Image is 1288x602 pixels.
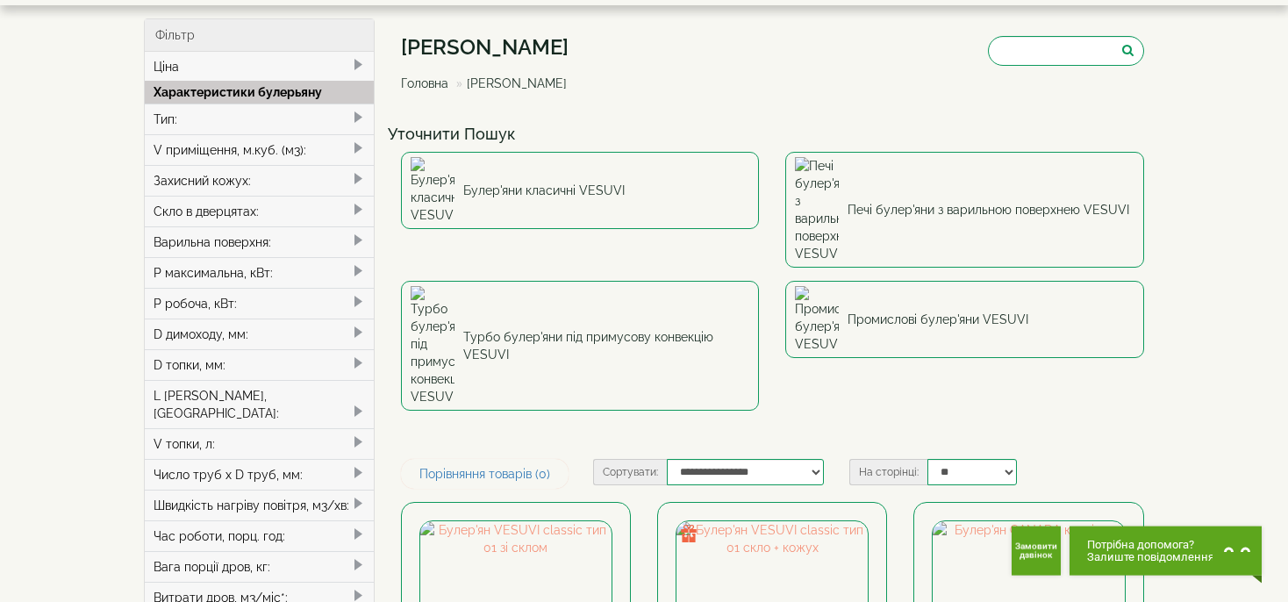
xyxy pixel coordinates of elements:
[145,428,374,459] div: V топки, л:
[411,157,454,224] img: Булер'яни класичні VESUVI
[401,459,569,489] a: Порівняння товарів (0)
[795,157,839,262] img: Печі булер'яни з варильною поверхнею VESUVI
[1070,527,1262,576] button: Chat button
[145,226,374,257] div: Варильна поверхня:
[1012,527,1061,576] button: Get Call button
[1087,539,1214,551] span: Потрібна допомога?
[145,319,374,349] div: D димоходу, мм:
[145,349,374,380] div: D топки, мм:
[401,36,580,59] h1: [PERSON_NAME]
[145,520,374,551] div: Час роботи, порц. год:
[145,52,374,82] div: Ціна
[401,152,760,229] a: Булер'яни класичні VESUVI Булер'яни класичні VESUVI
[145,490,374,520] div: Швидкість нагріву повітря, м3/хв:
[680,525,698,542] img: gift
[145,134,374,165] div: V приміщення, м.куб. (м3):
[145,19,374,52] div: Фільтр
[145,288,374,319] div: P робоча, кВт:
[145,551,374,582] div: Вага порції дров, кг:
[452,75,567,92] li: [PERSON_NAME]
[145,104,374,134] div: Тип:
[401,76,448,90] a: Головна
[145,165,374,196] div: Захисний кожух:
[388,125,1158,143] h4: Уточнити Пошук
[401,281,760,411] a: Турбо булер'яни під примусову конвекцію VESUVI Турбо булер'яни під примусову конвекцію VESUVI
[849,459,927,485] label: На сторінці:
[1012,542,1061,560] span: Замовити дзвінок
[795,286,839,353] img: Промислові булер'яни VESUVI
[411,286,454,405] img: Турбо булер'яни під примусову конвекцію VESUVI
[145,257,374,288] div: P максимальна, кВт:
[145,196,374,226] div: Скло в дверцятах:
[785,152,1144,268] a: Печі булер'яни з варильною поверхнею VESUVI Печі булер'яни з варильною поверхнею VESUVI
[145,81,374,104] div: Характеристики булерьяну
[593,459,667,485] label: Сортувати:
[145,459,374,490] div: Число труб x D труб, мм:
[145,380,374,428] div: L [PERSON_NAME], [GEOGRAPHIC_DATA]:
[1087,551,1214,563] span: Залиште повідомлення
[785,281,1144,358] a: Промислові булер'яни VESUVI Промислові булер'яни VESUVI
